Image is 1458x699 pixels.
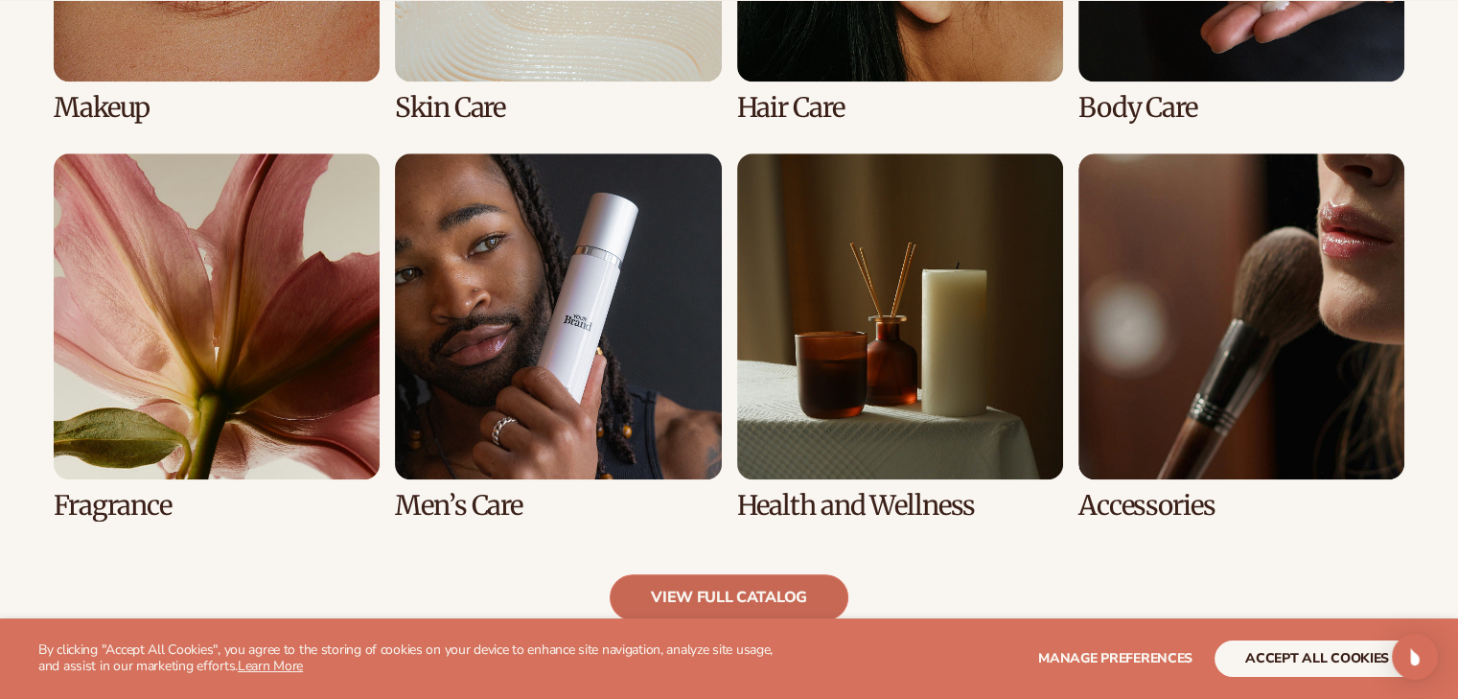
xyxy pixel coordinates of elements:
[1392,634,1438,680] div: Open Intercom Messenger
[1078,93,1404,123] h3: Body Care
[1215,641,1420,677] button: accept all cookies
[395,93,721,123] h3: Skin Care
[1038,649,1192,667] span: Manage preferences
[38,642,795,675] p: By clicking "Accept All Cookies", you agree to the storing of cookies on your device to enhance s...
[238,657,303,675] a: Learn More
[737,153,1063,521] div: 7 / 8
[54,153,380,521] div: 5 / 8
[395,153,721,521] div: 6 / 8
[1078,153,1404,521] div: 8 / 8
[54,93,380,123] h3: Makeup
[610,574,848,620] a: view full catalog
[737,93,1063,123] h3: Hair Care
[1038,641,1192,677] button: Manage preferences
